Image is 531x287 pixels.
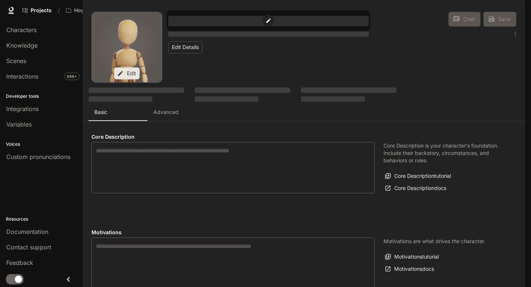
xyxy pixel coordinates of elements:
[168,30,369,38] button: Open character details dialog
[74,7,103,14] p: Hogsworth
[383,251,441,263] button: Motivationstutorial
[92,12,162,82] div: Avatar image
[168,12,369,30] button: Open character details dialog
[153,108,178,116] p: Advanced
[383,238,485,245] p: Motivations are what drives the character.
[94,108,107,116] p: Basic
[63,3,114,18] button: Open workspace menu
[91,142,375,193] div: label
[91,229,375,236] h4: Motivations
[383,142,507,164] p: Core Description is your character's foundation. Include their backstory, circumstances, and beha...
[114,68,140,80] button: Edit
[31,7,52,14] span: Projects
[383,263,436,275] a: Motivationsdocs
[383,170,453,182] button: Core Descriptiontutorial
[19,3,55,18] a: Go to projects
[168,41,202,53] button: Edit Details
[383,182,448,194] a: Core Descriptiondocs
[55,7,63,14] div: /
[92,12,162,82] button: Open character avatar dialog
[91,133,375,141] h4: Core Description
